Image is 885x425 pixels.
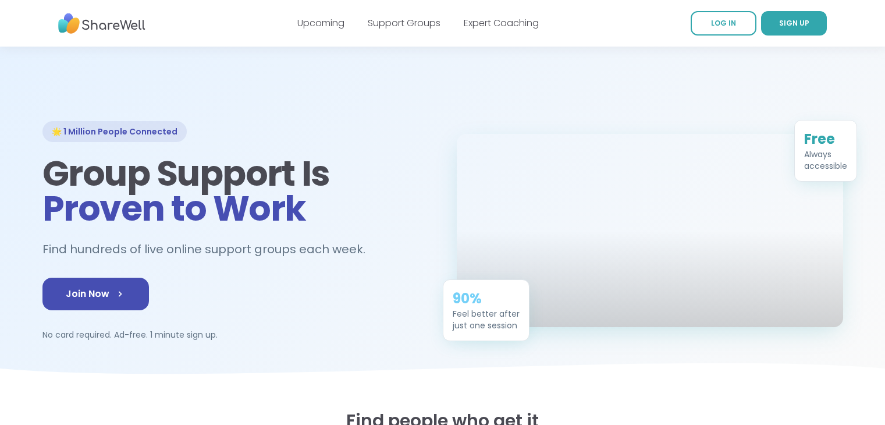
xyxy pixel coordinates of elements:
a: Expert Coaching [464,16,539,30]
h1: Group Support Is [42,156,429,226]
a: LOG IN [691,11,756,36]
div: 🌟 1 Million People Connected [42,121,187,142]
a: Support Groups [368,16,440,30]
h2: Find hundreds of live online support groups each week. [42,240,378,259]
div: Feel better after just one session [453,307,520,330]
img: ShareWell Nav Logo [58,8,145,40]
span: SIGN UP [779,18,809,28]
span: Join Now [66,287,126,301]
span: LOG IN [711,18,736,28]
span: Proven to Work [42,184,306,233]
a: Join Now [42,278,149,310]
div: Always accessible [804,147,847,171]
a: SIGN UP [761,11,827,36]
a: Upcoming [297,16,344,30]
p: No card required. Ad-free. 1 minute sign up. [42,329,429,341]
div: 90% [453,288,520,307]
div: Free [804,129,847,147]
